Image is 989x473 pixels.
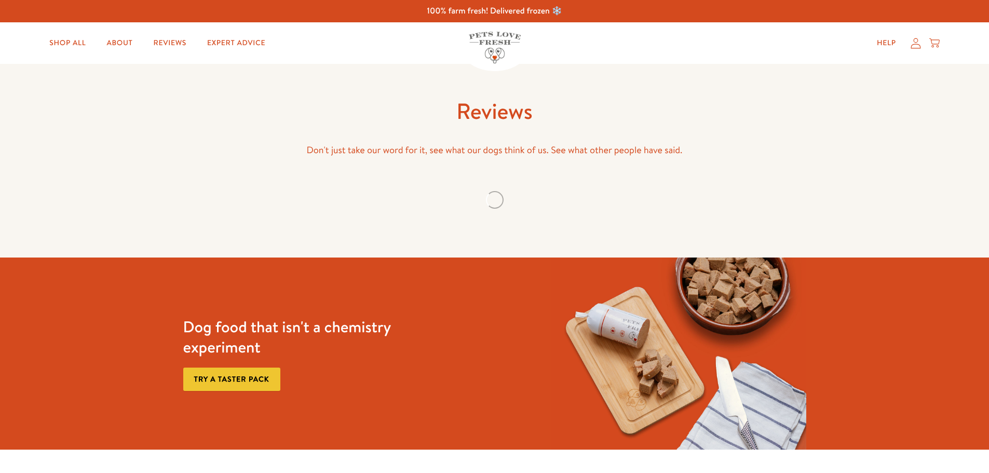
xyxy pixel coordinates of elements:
a: About [98,33,141,53]
p: Don't just take our word for it, see what our dogs think of us. See what other people have said. [183,142,806,158]
h3: Dog food that isn't a chemistry experiment [183,317,438,357]
img: Pets Love Fresh [469,32,521,63]
h1: Reviews [183,97,806,126]
a: Help [869,33,904,53]
a: Try a taster pack [183,368,280,391]
a: Reviews [145,33,195,53]
img: Fussy [551,258,806,450]
a: Shop All [41,33,94,53]
a: Expert Advice [199,33,274,53]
